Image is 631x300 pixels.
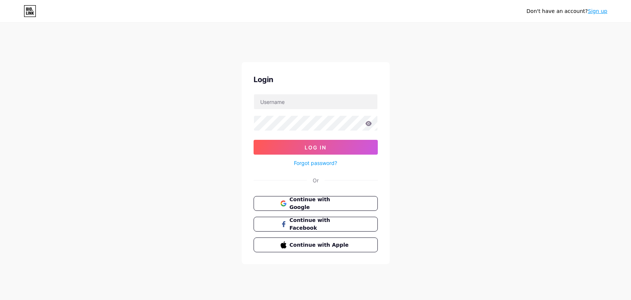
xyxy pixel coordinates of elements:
[254,217,378,232] button: Continue with Facebook
[254,74,378,85] div: Login
[289,196,350,211] span: Continue with Google
[289,241,350,249] span: Continue with Apple
[254,196,378,211] button: Continue with Google
[526,7,607,15] div: Don't have an account?
[313,176,319,184] div: Or
[305,144,326,151] span: Log In
[254,94,377,109] input: Username
[254,140,378,155] button: Log In
[588,8,607,14] a: Sign up
[254,237,378,252] button: Continue with Apple
[289,216,350,232] span: Continue with Facebook
[294,159,337,167] a: Forgot password?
